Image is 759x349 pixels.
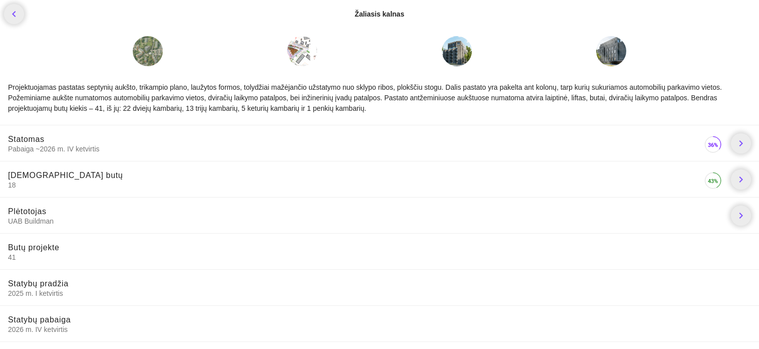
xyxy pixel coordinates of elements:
span: Statybų pradžia [8,279,69,288]
span: UAB Buildman [8,217,723,226]
img: 36 [703,134,723,154]
i: chevron_right [735,173,747,186]
span: 2026 m. IV ketvirtis [8,325,751,334]
span: 41 [8,253,751,262]
span: 2025 m. I ketvirtis [8,289,751,298]
a: chevron_left [4,4,24,24]
span: Pabaiga ~2026 m. IV ketvirtis [8,144,703,153]
span: [DEMOGRAPHIC_DATA] butų [8,171,123,180]
i: chevron_left [8,8,20,20]
a: chevron_right [731,133,751,153]
span: Plėtotojas [8,207,47,216]
div: Žaliasis kalnas [355,9,404,19]
i: chevron_right [735,137,747,149]
span: Butų projekte [8,243,60,252]
span: 18 [8,181,703,190]
a: chevron_right [731,169,751,190]
span: Statybų pabaiga [8,315,71,324]
a: chevron_right [731,206,751,226]
span: Statomas [8,135,45,143]
img: 43 [703,170,723,191]
i: chevron_right [735,210,747,222]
